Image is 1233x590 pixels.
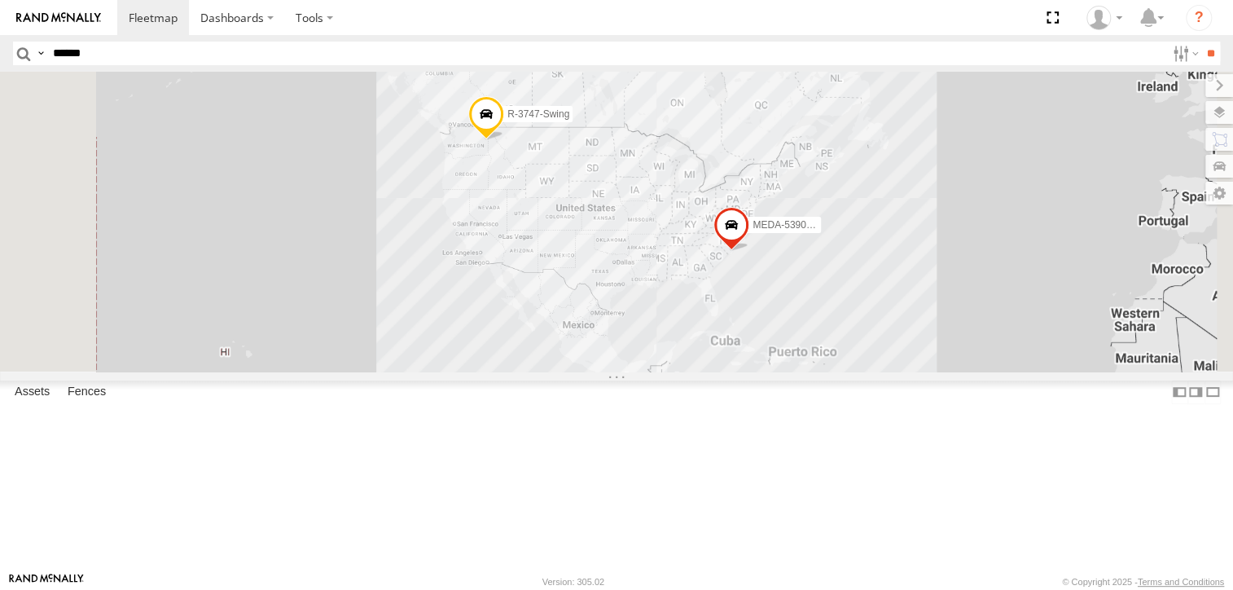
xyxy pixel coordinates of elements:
[1186,5,1212,31] i: ?
[9,574,84,590] a: Visit our Website
[1204,381,1221,404] label: Hide Summary Table
[1062,577,1224,587] div: © Copyright 2025 -
[542,577,604,587] div: Version: 305.02
[16,12,101,24] img: rand-logo.svg
[507,108,569,120] span: R-3747-Swing
[1166,42,1201,65] label: Search Filter Options
[1138,577,1224,587] a: Terms and Conditions
[1171,381,1187,404] label: Dock Summary Table to the Left
[1081,6,1128,30] div: Lisa Reeves
[34,42,47,65] label: Search Query
[7,381,58,403] label: Assets
[59,381,114,403] label: Fences
[1187,381,1204,404] label: Dock Summary Table to the Right
[753,220,836,231] span: MEDA-539001-Roll
[1205,182,1233,205] label: Map Settings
